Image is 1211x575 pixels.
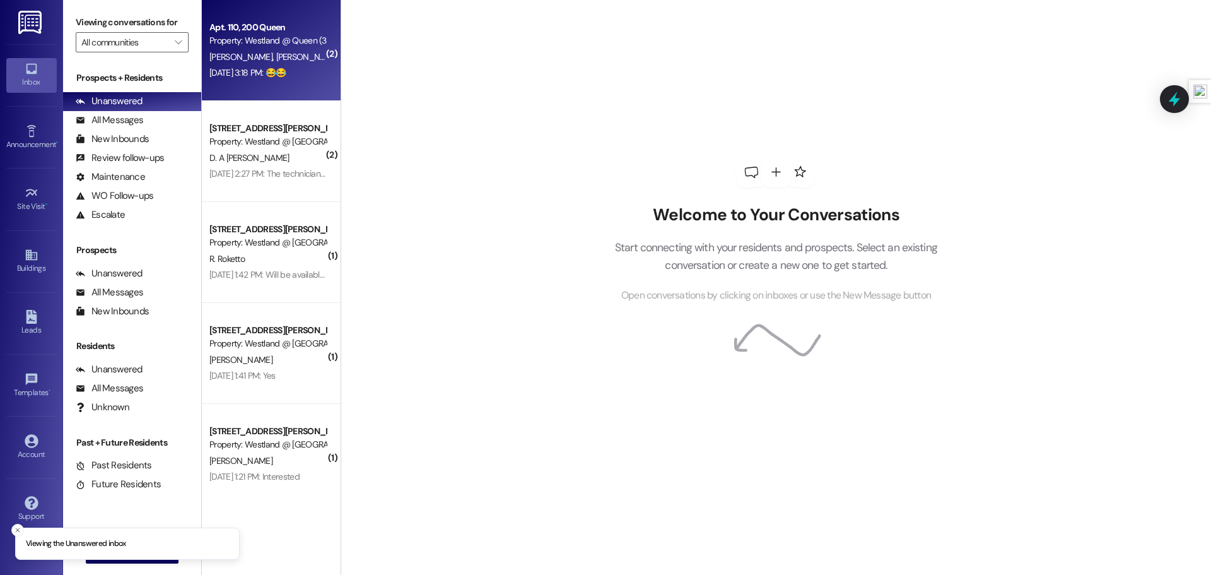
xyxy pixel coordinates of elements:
[76,459,152,472] div: Past Residents
[621,288,931,304] span: Open conversations by clicking on inboxes or use the New Message button
[209,253,245,264] span: R. Roketto
[209,135,326,148] div: Property: Westland @ [GEOGRAPHIC_DATA] (3300)
[209,168,481,179] div: [DATE] 2:27 PM: The technician have my permission to enter if I'm not home
[209,269,369,280] div: [DATE] 1:42 PM: Will be available and waiting
[209,223,326,236] div: [STREET_ADDRESS][PERSON_NAME]
[76,114,143,127] div: All Messages
[209,67,286,78] div: [DATE] 3:18 PM: 😂😂
[595,239,956,275] p: Start connecting with your residents and prospects. Select an existing conversation or create a n...
[76,286,143,299] div: All Messages
[56,138,58,147] span: •
[209,152,289,163] span: D. A [PERSON_NAME]
[76,170,145,184] div: Maintenance
[209,324,326,337] div: [STREET_ADDRESS][PERSON_NAME]
[175,37,182,47] i: 
[6,244,57,278] a: Buildings
[76,267,143,280] div: Unanswered
[6,306,57,340] a: Leads
[209,455,272,466] span: [PERSON_NAME]
[209,34,326,47] div: Property: Westland @ Queen (3266)
[18,11,44,34] img: ResiDesk Logo
[6,492,57,526] a: Support
[276,51,339,62] span: [PERSON_NAME]
[6,369,57,403] a: Templates •
[595,205,956,225] h2: Welcome to Your Conversations
[6,430,57,465] a: Account
[76,382,143,395] div: All Messages
[76,151,164,165] div: Review follow-ups
[45,200,47,209] span: •
[63,436,201,449] div: Past + Future Residents
[49,386,50,395] span: •
[209,337,326,350] div: Property: Westland @ [GEOGRAPHIC_DATA] (3300)
[11,524,24,536] button: Close toast
[63,244,201,257] div: Prospects
[209,471,300,482] div: [DATE] 1:21 PM: Interested
[209,236,326,249] div: Property: Westland @ [GEOGRAPHIC_DATA] (3300)
[209,438,326,451] div: Property: Westland @ [GEOGRAPHIC_DATA] (3300)
[76,478,161,491] div: Future Residents
[209,122,326,135] div: [STREET_ADDRESS][PERSON_NAME]
[6,58,57,92] a: Inbox
[76,305,149,318] div: New Inbounds
[209,370,276,381] div: [DATE] 1:41 PM: Yes
[76,189,153,203] div: WO Follow-ups
[209,354,272,365] span: [PERSON_NAME]
[209,21,326,34] div: Apt. 110, 200 Queen
[63,71,201,85] div: Prospects + Residents
[6,182,57,216] a: Site Visit •
[209,51,276,62] span: [PERSON_NAME]
[76,208,125,222] div: Escalate
[76,363,143,376] div: Unanswered
[76,133,149,146] div: New Inbounds
[76,13,189,32] label: Viewing conversations for
[81,32,168,52] input: All communities
[63,340,201,353] div: Residents
[26,538,126,550] p: Viewing the Unanswered inbox
[209,425,326,438] div: [STREET_ADDRESS][PERSON_NAME]
[76,401,129,414] div: Unknown
[76,95,143,108] div: Unanswered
